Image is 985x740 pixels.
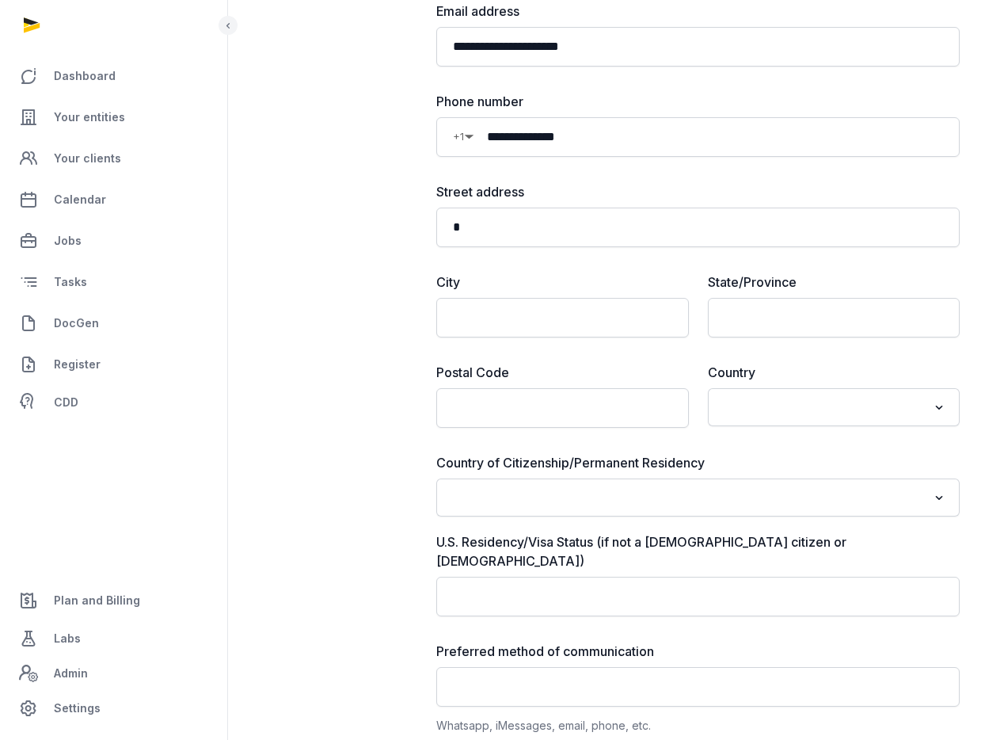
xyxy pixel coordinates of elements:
[13,263,215,301] a: Tasks
[464,132,474,142] span: ▼
[54,314,99,333] span: DocGen
[708,273,960,292] label: State/Province
[436,363,689,382] label: Postal Code
[436,2,960,21] label: Email address
[436,453,960,472] label: Country of Citizenship/Permanent Residency
[716,393,953,421] div: Search for option
[13,387,215,418] a: CDD
[453,128,474,147] div: Country Code Selector
[446,486,927,509] input: Search for option
[54,67,116,86] span: Dashboard
[54,231,82,250] span: Jobs
[54,664,88,683] span: Admin
[13,620,215,658] a: Labs
[436,182,960,201] label: Street address
[13,57,215,95] a: Dashboard
[708,363,960,382] label: Country
[436,532,960,570] label: U.S. Residency/Visa Status (if not a [DEMOGRAPHIC_DATA] citizen or [DEMOGRAPHIC_DATA])
[13,345,215,383] a: Register
[436,92,960,111] label: Phone number
[436,716,960,735] div: Whatsapp, iMessages, email, phone, etc.
[436,642,960,661] label: Preferred method of communication
[436,273,689,292] label: City
[444,483,952,512] div: Search for option
[54,591,140,610] span: Plan and Billing
[13,181,215,219] a: Calendar
[13,689,215,727] a: Settings
[13,98,215,136] a: Your entities
[54,355,101,374] span: Register
[54,108,125,127] span: Your entities
[54,190,106,209] span: Calendar
[13,304,215,342] a: DocGen
[13,658,215,689] a: Admin
[717,396,928,418] input: Search for option
[54,149,121,168] span: Your clients
[54,273,87,292] span: Tasks
[13,582,215,620] a: Plan and Billing
[54,629,81,648] span: Labs
[54,393,78,412] span: CDD
[453,128,464,147] span: +1
[13,222,215,260] a: Jobs
[13,139,215,177] a: Your clients
[54,699,101,718] span: Settings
